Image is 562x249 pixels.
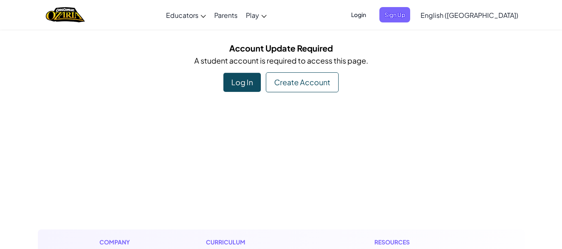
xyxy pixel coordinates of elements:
span: Play [246,11,259,20]
span: English ([GEOGRAPHIC_DATA]) [421,11,518,20]
div: Create Account [266,72,339,92]
button: Sign Up [379,7,410,22]
a: Parents [210,4,242,26]
p: A student account is required to access this page. [44,54,518,67]
a: Ozaria by CodeCombat logo [46,6,84,23]
h1: Resources [374,238,463,247]
a: Educators [162,4,210,26]
h1: Curriculum [206,238,307,247]
h5: Account Update Required [44,42,518,54]
h1: Company [99,238,138,247]
button: Login [346,7,371,22]
a: English ([GEOGRAPHIC_DATA]) [416,4,522,26]
div: Log In [223,73,261,92]
img: Home [46,6,84,23]
a: Play [242,4,271,26]
span: Educators [166,11,198,20]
